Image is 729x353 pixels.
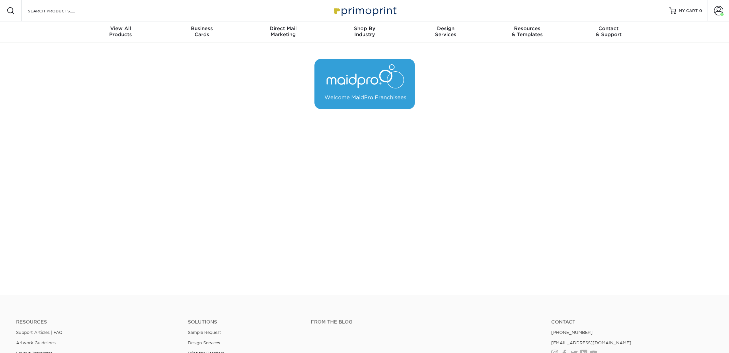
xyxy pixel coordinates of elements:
input: SEARCH PRODUCTS..... [27,7,92,15]
span: 0 [699,8,702,13]
a: Design Services [188,340,220,345]
span: Contact [568,25,649,31]
div: Industry [324,25,405,38]
img: Primoprint [331,3,398,18]
div: Cards [161,25,242,38]
span: MY CART [679,8,698,14]
a: Direct MailMarketing [242,21,324,43]
img: MaidPro [314,59,415,109]
span: View All [80,25,161,31]
span: Direct Mail [242,25,324,31]
a: View AllProducts [80,21,161,43]
a: [EMAIL_ADDRESS][DOMAIN_NAME] [551,340,631,345]
span: Business [161,25,242,31]
a: DesignServices [405,21,487,43]
h4: Solutions [188,319,300,325]
a: Support Articles | FAQ [16,330,63,335]
a: Sample Request [188,330,221,335]
a: Artwork Guidelines [16,340,56,345]
span: Resources [487,25,568,31]
h4: From the Blog [311,319,533,325]
div: Marketing [242,25,324,38]
a: Contact& Support [568,21,649,43]
span: Shop By [324,25,405,31]
div: Products [80,25,161,38]
a: BusinessCards [161,21,242,43]
div: & Support [568,25,649,38]
div: & Templates [487,25,568,38]
a: Contact [551,319,713,325]
h4: Resources [16,319,178,325]
span: Design [405,25,487,31]
a: Shop ByIndustry [324,21,405,43]
a: [PHONE_NUMBER] [551,330,593,335]
div: Services [405,25,487,38]
a: Resources& Templates [487,21,568,43]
